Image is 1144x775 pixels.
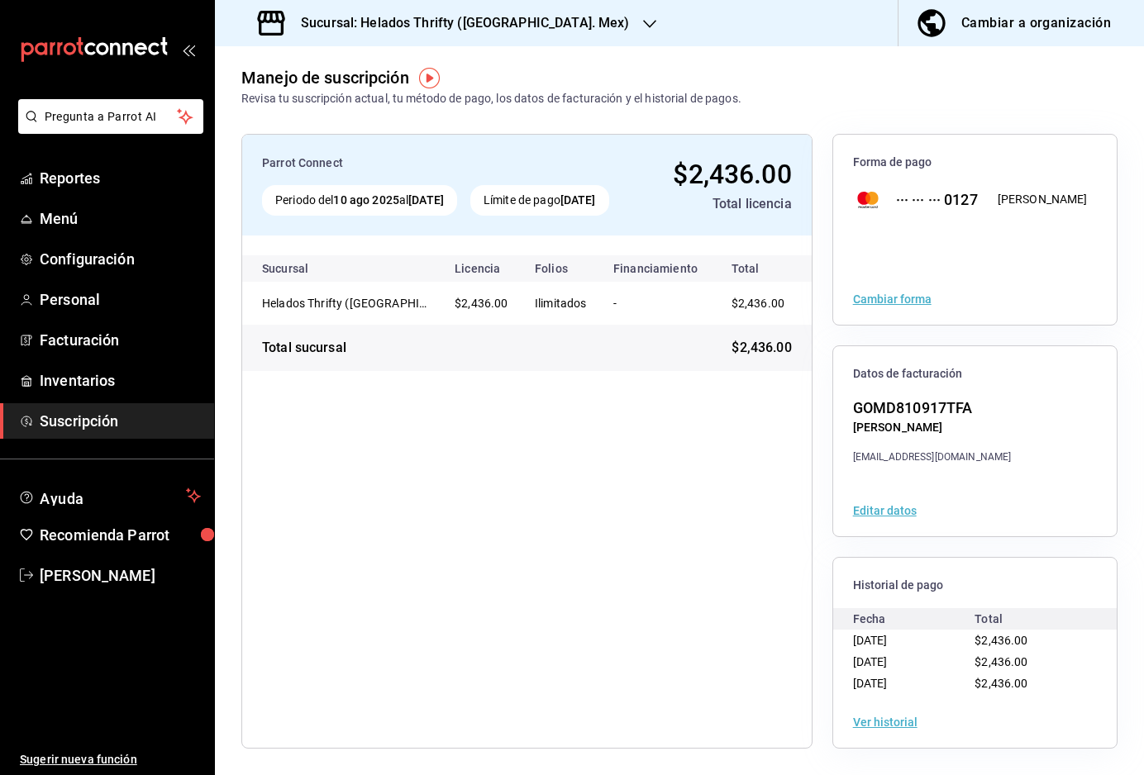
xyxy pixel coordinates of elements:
[182,43,195,56] button: open_drawer_menu
[40,486,179,506] span: Ayuda
[883,188,978,211] div: ··· ··· ··· 0127
[262,338,346,358] div: Total sucursal
[288,13,630,33] h3: Sucursal: Helados Thrifty ([GEOGRAPHIC_DATA]. Mex)
[853,449,1012,464] div: [EMAIL_ADDRESS][DOMAIN_NAME]
[262,155,635,172] div: Parrot Connect
[853,366,1097,382] span: Datos de facturación
[853,673,975,694] div: [DATE]
[975,677,1027,690] span: $2,436.00
[45,108,178,126] span: Pregunta a Parrot AI
[600,255,712,282] th: Financiamiento
[470,185,609,216] div: Límite de pago
[333,193,398,207] strong: 10 ago 2025
[853,630,975,651] div: [DATE]
[975,608,1097,630] div: Total
[975,655,1027,668] span: $2,436.00
[18,99,203,134] button: Pregunta a Parrot AI
[262,185,457,216] div: Periodo del al
[998,191,1088,208] div: [PERSON_NAME]
[853,293,932,305] button: Cambiar forma
[732,338,791,358] span: $2,436.00
[455,297,508,310] span: $2,436.00
[40,248,201,270] span: Configuración
[12,120,203,137] a: Pregunta a Parrot AI
[40,329,201,351] span: Facturación
[40,167,201,189] span: Reportes
[853,651,975,673] div: [DATE]
[522,282,600,325] td: Ilimitados
[40,524,201,546] span: Recomienda Parrot
[262,295,427,311] div: Helados Thrifty (Edo. Mex)
[853,419,1012,436] div: [PERSON_NAME]
[853,608,975,630] div: Fecha
[522,255,600,282] th: Folios
[853,155,1097,170] span: Forma de pago
[40,288,201,311] span: Personal
[853,397,1012,419] div: GOMD810917TFA
[673,159,791,190] span: $2,436.00
[853,505,917,516] button: Editar datos
[408,193,444,207] strong: [DATE]
[40,410,201,432] span: Suscripción
[241,90,741,107] div: Revisa tu suscripción actual, tu método de pago, los datos de facturación y el historial de pagos.
[419,68,440,88] img: Tooltip marker
[712,255,812,282] th: Total
[853,716,918,728] button: Ver historial
[20,751,201,768] span: Sugerir nueva función
[441,255,522,282] th: Licencia
[560,193,596,207] strong: [DATE]
[732,297,784,310] span: $2,436.00
[40,369,201,392] span: Inventarios
[853,578,1097,593] span: Historial de pago
[262,262,353,275] div: Sucursal
[961,12,1111,35] div: Cambiar a organización
[40,207,201,230] span: Menú
[975,634,1027,647] span: $2,436.00
[600,282,712,325] td: -
[40,564,201,587] span: [PERSON_NAME]
[262,295,427,311] div: Helados Thrifty ([GEOGRAPHIC_DATA]. Mex)
[241,65,409,90] div: Manejo de suscripción
[648,194,792,214] div: Total licencia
